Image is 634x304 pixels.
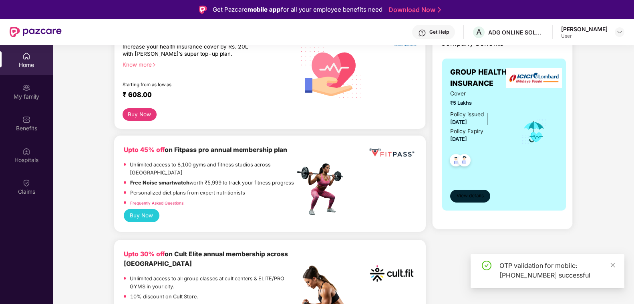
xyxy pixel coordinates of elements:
p: Unlimited access to all group classes at cult centers & ELITE/PRO GYMS in your city. [130,275,294,291]
div: Policy Expiry [450,127,483,136]
p: 10% discount on Cult Store. [130,293,198,301]
div: Get Pazcare for all your employee benefits need [213,5,382,14]
a: Frequently Asked Questions! [130,201,185,205]
p: worth ₹5,999 to track your fitness progress [130,179,294,187]
span: [DATE] [450,119,467,125]
div: ADG ONLINE SOLUTIONS PRIVATE LIMITED [488,28,544,36]
div: Increase your health insurance cover by Rs. 20L with [PERSON_NAME]’s super top-up plan. [123,43,260,57]
div: Know more [123,61,290,67]
span: ₹5 Lakhs [450,99,510,107]
span: Cover [450,89,510,98]
img: svg+xml;base64,PHN2ZyBpZD0iSG9tZSIgeG1sbnM9Imh0dHA6Ly93d3cudzMub3JnLzIwMDAvc3ZnIiB3aWR0aD0iMjAiIG... [22,52,30,60]
div: OTP validation for mobile: [PHONE_NUMBER] successful [499,261,615,280]
span: A [476,27,482,37]
div: ₹ 608.00 [123,91,287,100]
span: close [610,262,616,268]
img: Logo [199,6,207,14]
b: Upto 45% off [124,146,165,154]
div: Starting from as low as [123,82,261,87]
b: on Cult Elite annual membership across [GEOGRAPHIC_DATA] [124,250,288,268]
span: GROUP HEALTH INSURANCE [450,67,510,89]
img: icon [521,118,547,145]
p: Personalized diet plans from expert nutritionists [130,189,245,197]
b: on Fitpass pro annual membership plan [124,146,287,154]
img: svg+xml;base64,PHN2ZyBpZD0iSG9zcGl0YWxzIiB4bWxucz0iaHR0cDovL3d3dy53My5vcmcvMjAwMC9zdmciIHdpZHRoPS... [22,147,30,155]
img: svg+xml;base64,PHN2ZyB4bWxucz0iaHR0cDovL3d3dy53My5vcmcvMjAwMC9zdmciIHhtbG5zOnhsaW5rPSJodHRwOi8vd3... [295,32,368,107]
img: fppp.png [368,145,416,160]
button: Buy Now [123,108,157,121]
img: cult.png [368,249,416,298]
strong: Free Noise smartwatch [130,180,189,186]
button: Buy Now [124,209,159,222]
img: fpp.png [294,161,350,217]
img: svg+xml;base64,PHN2ZyB4bWxucz0iaHR0cDovL3d3dy53My5vcmcvMjAwMC9zdmciIHdpZHRoPSI0OC45NDMiIGhlaWdodD... [455,152,474,171]
button: View details [450,190,490,203]
b: Upto 30% off [124,250,165,258]
span: View details [457,192,484,200]
div: Get Help [429,29,449,35]
p: Unlimited access to 8,100 gyms and fitness studios across [GEOGRAPHIC_DATA] [130,161,294,177]
img: svg+xml;base64,PHN2ZyBpZD0iQmVuZWZpdHMiIHhtbG5zPSJodHRwOi8vd3d3LnczLm9yZy8yMDAwL3N2ZyIgd2lkdGg9Ij... [22,116,30,124]
img: svg+xml;base64,PHN2ZyB4bWxucz0iaHR0cDovL3d3dy53My5vcmcvMjAwMC9zdmciIHdpZHRoPSI0OC45NDMiIGhlaWdodD... [446,152,466,171]
div: [PERSON_NAME] [561,25,608,33]
img: Stroke [438,6,441,14]
div: User [561,33,608,39]
img: svg+xml;base64,PHN2ZyBpZD0iQ2xhaW0iIHhtbG5zPSJodHRwOi8vd3d3LnczLm9yZy8yMDAwL3N2ZyIgd2lkdGg9IjIwIi... [22,179,30,187]
img: svg+xml;base64,PHN2ZyBpZD0iSGVscC0zMngzMiIgeG1sbnM9Imh0dHA6Ly93d3cudzMub3JnLzIwMDAvc3ZnIiB3aWR0aD... [418,29,426,37]
span: check-circle [482,261,491,270]
span: right [152,63,156,67]
img: insurerLogo [506,68,562,88]
img: svg+xml;base64,PHN2ZyBpZD0iRHJvcGRvd24tMzJ4MzIiIHhtbG5zPSJodHRwOi8vd3d3LnczLm9yZy8yMDAwL3N2ZyIgd2... [616,29,623,35]
a: Download Now [388,6,439,14]
img: svg+xml;base64,PHN2ZyB3aWR0aD0iMjAiIGhlaWdodD0iMjAiIHZpZXdCb3g9IjAgMCAyMCAyMCIgZmlsbD0ibm9uZSIgeG... [22,84,30,92]
img: New Pazcare Logo [10,27,62,37]
div: Policy issued [450,110,484,119]
span: [DATE] [450,136,467,142]
strong: mobile app [248,6,281,13]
